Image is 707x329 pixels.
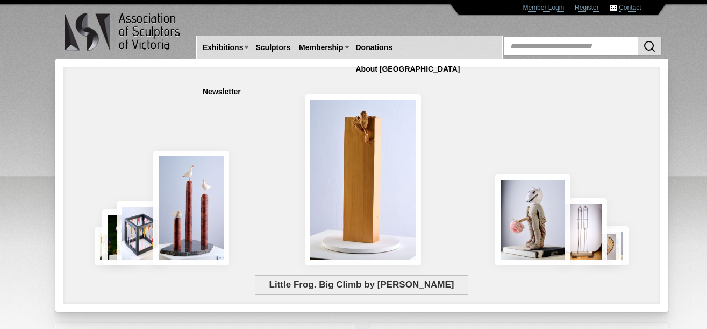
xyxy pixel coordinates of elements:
a: Donations [352,38,397,58]
img: Swingers [558,198,607,265]
img: Rising Tides [153,151,230,265]
a: Register [575,4,599,12]
a: Newsletter [198,82,245,102]
img: Let There Be Light [495,174,571,265]
a: Contact [619,4,641,12]
img: Search [643,40,656,53]
a: Member Login [523,4,564,12]
img: logo.png [64,11,182,53]
img: Waiting together for the Home coming [601,226,629,265]
a: Membership [295,38,347,58]
a: About [GEOGRAPHIC_DATA] [352,59,465,79]
a: Sculptors [251,38,295,58]
img: Little Frog. Big Climb [305,94,421,265]
img: Contact ASV [610,5,617,11]
a: Exhibitions [198,38,247,58]
span: Little Frog. Big Climb by [PERSON_NAME] [255,275,468,295]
